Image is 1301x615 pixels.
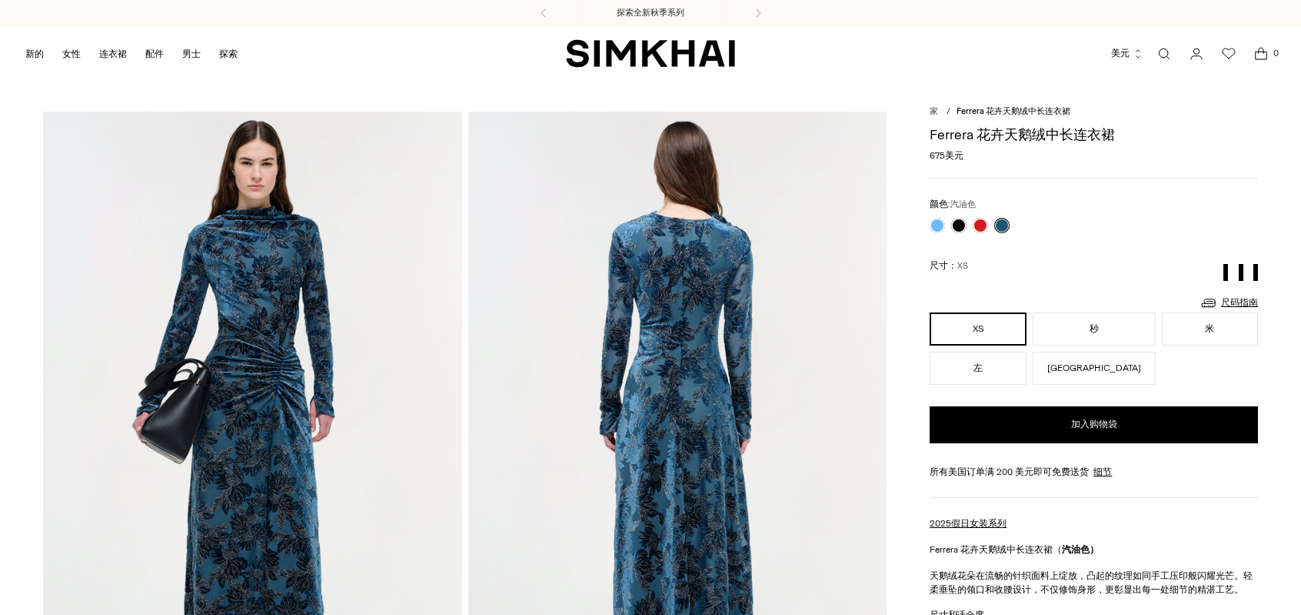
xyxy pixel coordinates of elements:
[930,106,938,116] a: 家
[219,37,238,71] a: 探索
[1181,38,1212,69] a: 前往账户页面
[1205,323,1214,334] font: 米
[930,518,1007,529] a: 2025假日女装系列
[1221,297,1258,308] font: 尺码指南
[1062,544,1099,555] font: 汽油色）
[930,105,1258,119] nav: 面包屑
[947,106,950,116] font: /
[1111,48,1130,58] font: 美元
[930,406,1258,443] button: 加入购物袋
[973,323,984,334] font: XS
[25,37,44,71] a: 新的
[1093,466,1112,477] font: 细节
[1047,363,1141,373] font: [GEOGRAPHIC_DATA]
[930,150,963,161] font: 675美元
[617,8,684,18] font: 探索全新秋季系列
[930,199,950,209] font: 颜色:
[1162,313,1258,346] button: 米
[1246,38,1276,69] a: 打开购物车模式
[930,126,1115,143] font: Ferrera 花卉天鹅绒中长连衣裙
[617,7,684,19] a: 探索全新秋季系列
[957,106,1070,116] font: Ferrera 花卉天鹅绒中长连衣裙
[930,544,1062,555] font: Ferrera 花卉天鹅绒中长连衣裙（
[1111,37,1143,71] button: 美元
[1200,293,1258,313] a: 尺码指南
[566,38,735,69] a: 辛凯
[930,466,1089,477] font: 所有美国订单满 200 美元即可免费送货
[930,260,957,271] font: 尺寸：
[930,352,1026,385] button: 左
[182,37,201,71] a: 男士
[1033,313,1156,346] button: 秒
[62,37,81,71] a: 女性
[1273,48,1279,58] font: 0
[930,313,1026,346] button: XS
[99,37,127,71] a: 连衣裙
[973,363,983,373] font: 左
[950,199,976,209] font: 汽油色
[1213,38,1244,69] a: 愿望清单
[1093,465,1112,479] a: 细节
[930,570,1253,595] font: 天鹅绒花朵在流畅的针织面料上绽放，凸起的纹理如同手工压印般闪耀光芒。轻柔垂坠的领口和收腰设计，不仅修饰身形，更彰显出每一处细节的精湛工艺。
[1090,323,1099,334] font: 秒
[1149,38,1180,69] a: 打开搜索模式
[1071,419,1117,429] font: 加入购物袋
[957,261,968,271] font: XS
[1033,352,1156,385] button: 加大码
[145,37,164,71] a: 配件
